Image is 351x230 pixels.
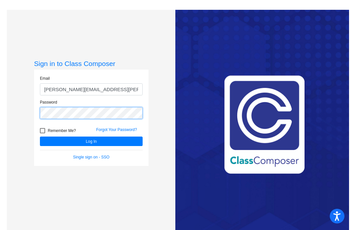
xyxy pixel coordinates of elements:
a: Forgot Your Password? [96,127,137,132]
span: Remember Me? [48,127,76,135]
button: Log In [40,137,143,146]
a: Single sign on - SSO [73,155,109,159]
label: Password [40,99,57,105]
label: Email [40,75,50,81]
h3: Sign in to Class Composer [34,59,149,68]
